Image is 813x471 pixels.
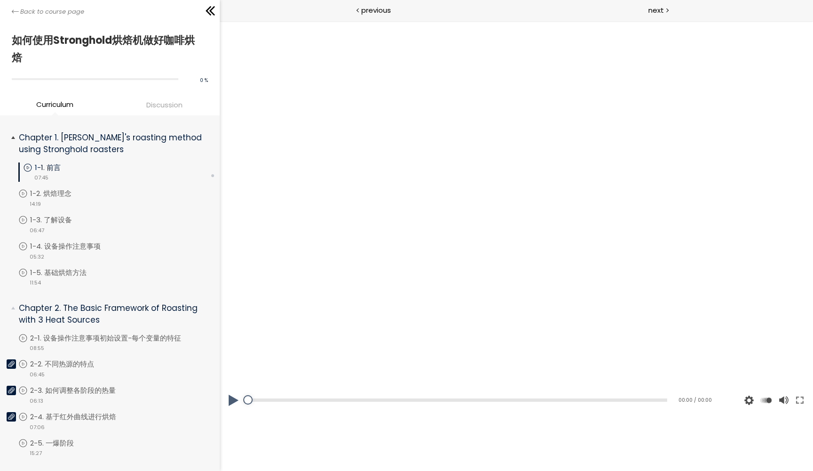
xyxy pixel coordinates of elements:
span: next [648,5,664,16]
p: Chapter 1. [PERSON_NAME]'s roasting method using Stronghold roasters [19,132,208,155]
div: Change playback rate [538,366,555,393]
h1: 如何使用Stronghold烘焙机做好咖啡烘焙 [12,32,203,67]
p: 1-1. 前言 [35,162,80,173]
p: Chapter 2. The Basic Framework of Roasting with 3 Heat Sources [19,302,208,325]
span: Back to course page [20,7,84,16]
button: Play back rate [539,366,553,393]
span: previous [361,5,391,16]
div: 00:00 / 00:00 [456,376,492,383]
span: Discussion [146,99,183,110]
span: 07:45 [34,174,48,182]
button: Volume [556,366,570,393]
button: Video quality [522,366,536,393]
a: Back to course page [12,7,84,16]
span: 0 % [200,77,208,84]
span: Curriculum [36,99,73,110]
